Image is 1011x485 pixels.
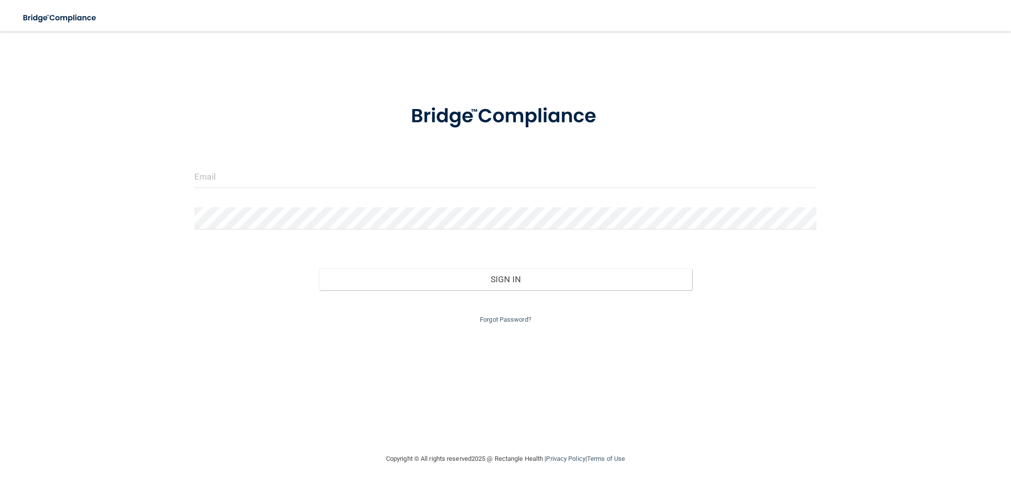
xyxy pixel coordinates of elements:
a: Forgot Password? [480,316,531,323]
img: bridge_compliance_login_screen.278c3ca4.svg [15,8,106,28]
a: Privacy Policy [546,455,585,462]
button: Sign In [319,268,692,290]
img: bridge_compliance_login_screen.278c3ca4.svg [390,91,621,142]
a: Terms of Use [587,455,625,462]
input: Email [194,166,817,188]
div: Copyright © All rights reserved 2025 @ Rectangle Health | | [325,443,686,475]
